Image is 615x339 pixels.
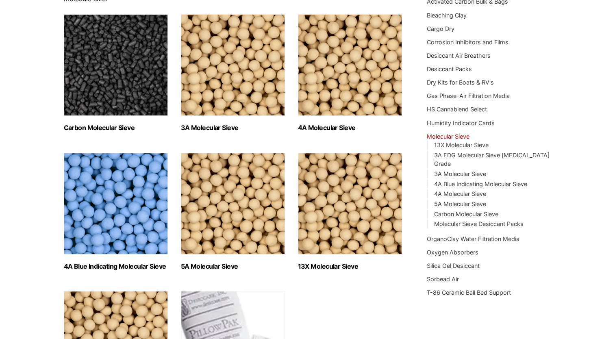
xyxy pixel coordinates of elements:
a: Cargo Dry [427,25,454,32]
img: 13X Molecular Sieve [298,153,402,254]
a: 4A Molecular Sieve [434,190,486,197]
h2: 4A Blue Indicating Molecular Sieve [64,263,168,270]
a: Sorbead Air [427,276,459,282]
a: Dry Kits for Boats & RV's [427,79,494,86]
a: Desiccant Packs [427,65,472,72]
h2: 4A Molecular Sieve [298,124,402,132]
a: OrganoClay Water Filtration Media [427,235,519,242]
a: Visit product category 5A Molecular Sieve [181,153,285,270]
a: Gas Phase-Air Filtration Media [427,92,510,99]
a: Humidity Indicator Cards [427,120,495,126]
a: HS Cannablend Select [427,106,487,113]
h2: Carbon Molecular Sieve [64,124,168,132]
a: 3A EDG Molecular Sieve [MEDICAL_DATA] Grade [434,152,549,167]
img: 5A Molecular Sieve [181,153,285,254]
h2: 3A Molecular Sieve [181,124,285,132]
a: Visit product category 4A Molecular Sieve [298,14,402,132]
a: 13X Molecular Sieve [434,141,488,148]
h2: 13X Molecular Sieve [298,263,402,270]
a: Molecular Sieve Desiccant Packs [434,220,523,227]
a: Silica Gel Desiccant [427,262,480,269]
h2: 5A Molecular Sieve [181,263,285,270]
a: 5A Molecular Sieve [434,200,486,207]
a: Carbon Molecular Sieve [434,211,498,217]
a: Bleaching Clay [427,12,467,19]
a: Desiccant Air Breathers [427,52,491,59]
a: Visit product category 13X Molecular Sieve [298,153,402,270]
a: Visit product category 3A Molecular Sieve [181,14,285,132]
img: 4A Blue Indicating Molecular Sieve [64,153,168,254]
a: Visit product category 4A Blue Indicating Molecular Sieve [64,153,168,270]
a: Molecular Sieve [427,133,469,140]
a: Corrosion Inhibitors and Films [427,39,509,46]
a: 4A Blue Indicating Molecular Sieve [434,180,527,187]
img: Carbon Molecular Sieve [64,14,168,116]
a: 3A Molecular Sieve [434,170,486,177]
img: 4A Molecular Sieve [298,14,402,116]
a: Visit product category Carbon Molecular Sieve [64,14,168,132]
img: 3A Molecular Sieve [181,14,285,116]
a: T-86 Ceramic Ball Bed Support [427,289,511,296]
a: Oxygen Absorbers [427,249,478,256]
